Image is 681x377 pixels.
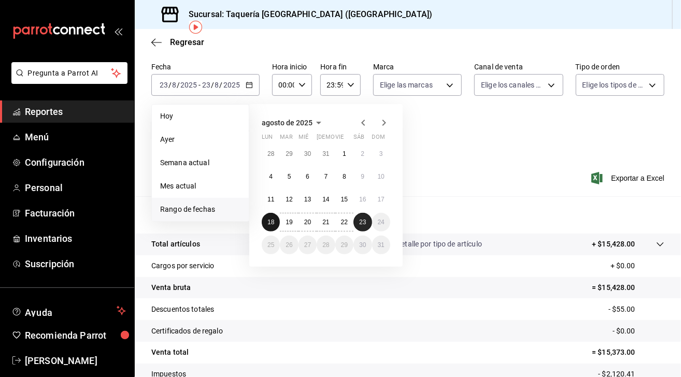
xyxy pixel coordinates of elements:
[160,204,240,215] span: Rango de fechas
[159,81,168,89] input: --
[343,150,346,157] abbr: 1 de agosto de 2025
[280,190,298,209] button: 12 de agosto de 2025
[335,167,353,186] button: 8 de agosto de 2025
[322,150,329,157] abbr: 31 de julio de 2025
[25,130,126,144] span: Menú
[353,167,372,186] button: 9 de agosto de 2025
[343,173,346,180] abbr: 8 de agosto de 2025
[25,155,126,169] span: Configuración
[202,81,211,89] input: --
[353,190,372,209] button: 16 de agosto de 2025
[373,64,462,71] label: Marca
[172,81,177,89] input: --
[168,81,172,89] span: /
[25,181,126,195] span: Personal
[280,213,298,231] button: 19 de agosto de 2025
[280,134,292,144] abbr: martes
[280,144,298,163] button: 29 de julio de 2025
[299,190,317,209] button: 13 de agosto de 2025
[262,119,313,127] span: agosto de 2025
[359,196,366,203] abbr: 16 de agosto de 2025
[576,64,664,71] label: Tipo de orden
[189,21,202,34] img: Tooltip marker
[320,64,361,71] label: Hora fin
[378,173,385,180] abbr: 10 de agosto de 2025
[299,134,308,144] abbr: miércoles
[335,144,353,163] button: 1 de agosto de 2025
[592,282,664,293] p: = $15,428.00
[267,196,274,203] abbr: 11 de agosto de 2025
[611,260,664,271] p: + $0.00
[317,213,335,231] button: 21 de agosto de 2025
[269,173,273,180] abbr: 4 de agosto de 2025
[299,213,317,231] button: 20 de agosto de 2025
[170,37,204,47] span: Regresar
[353,144,372,163] button: 2 de agosto de 2025
[592,347,664,358] p: = $15,373.00
[11,62,127,84] button: Pregunta a Parrot AI
[151,260,215,271] p: Cargos por servicio
[160,134,240,145] span: Ayer
[25,105,126,119] span: Reportes
[613,326,664,337] p: - $0.00
[317,236,335,254] button: 28 de agosto de 2025
[378,219,385,226] abbr: 24 de agosto de 2025
[474,64,563,71] label: Canal de venta
[592,239,635,250] p: + $15,428.00
[151,282,191,293] p: Venta bruta
[211,81,214,89] span: /
[151,326,223,337] p: Certificados de regalo
[379,150,383,157] abbr: 3 de agosto de 2025
[280,167,298,186] button: 5 de agosto de 2025
[262,167,280,186] button: 4 de agosto de 2025
[304,241,311,249] abbr: 27 de agosto de 2025
[220,81,223,89] span: /
[114,27,122,35] button: open_drawer_menu
[25,206,126,220] span: Facturación
[324,173,328,180] abbr: 7 de agosto de 2025
[372,134,385,144] abbr: domingo
[7,75,127,86] a: Pregunta a Parrot AI
[322,241,329,249] abbr: 28 de agosto de 2025
[317,167,335,186] button: 7 de agosto de 2025
[151,64,260,71] label: Fecha
[322,219,329,226] abbr: 21 de agosto de 2025
[151,37,204,47] button: Regresar
[372,190,390,209] button: 17 de agosto de 2025
[262,117,325,129] button: agosto de 2025
[583,80,645,90] span: Elige los tipos de orden
[317,190,335,209] button: 14 de agosto de 2025
[378,196,385,203] abbr: 17 de agosto de 2025
[267,241,274,249] abbr: 25 de agosto de 2025
[361,173,364,180] abbr: 9 de agosto de 2025
[299,144,317,163] button: 30 de julio de 2025
[160,181,240,192] span: Mes actual
[223,81,240,89] input: ----
[317,134,378,144] abbr: jueves
[177,81,180,89] span: /
[151,239,200,250] p: Total artículos
[286,241,292,249] abbr: 26 de agosto de 2025
[353,134,364,144] abbr: sábado
[25,354,126,368] span: [PERSON_NAME]
[25,328,126,342] span: Recomienda Parrot
[341,196,348,203] abbr: 15 de agosto de 2025
[160,111,240,122] span: Hoy
[317,144,335,163] button: 31 de julio de 2025
[306,173,309,180] abbr: 6 de agosto de 2025
[372,236,390,254] button: 31 de agosto de 2025
[25,231,126,245] span: Inventarios
[151,347,189,358] p: Venta total
[593,172,664,184] span: Exportar a Excel
[359,219,366,226] abbr: 23 de agosto de 2025
[151,304,214,315] p: Descuentos totales
[335,134,344,144] abbr: viernes
[198,81,201,89] span: -
[262,236,280,254] button: 25 de agosto de 2025
[481,80,544,90] span: Elige los canales de venta
[353,236,372,254] button: 30 de agosto de 2025
[353,213,372,231] button: 23 de agosto de 2025
[267,150,274,157] abbr: 28 de julio de 2025
[341,219,348,226] abbr: 22 de agosto de 2025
